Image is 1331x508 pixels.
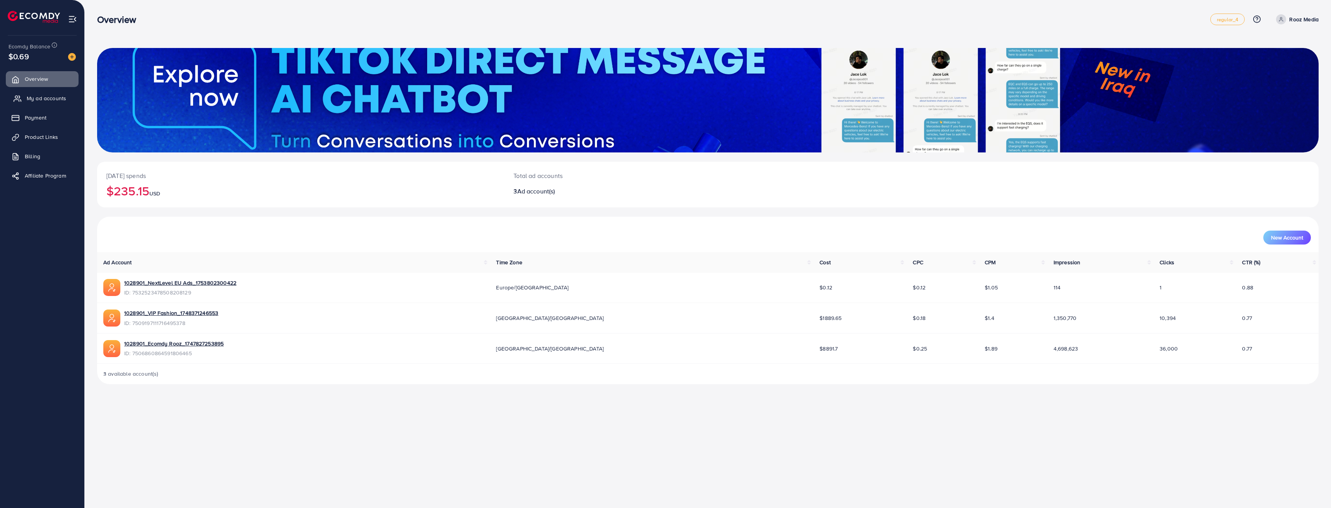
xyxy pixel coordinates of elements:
[103,258,132,266] span: Ad Account
[103,370,159,378] span: 3 available account(s)
[6,149,79,164] a: Billing
[517,187,555,195] span: Ad account(s)
[1217,17,1238,22] span: regular_4
[9,43,50,50] span: Ecomdy Balance
[1242,345,1252,352] span: 0.77
[1160,345,1178,352] span: 36,000
[106,183,495,198] h2: $235.15
[25,133,58,141] span: Product Links
[496,284,568,291] span: Europe/[GEOGRAPHIC_DATA]
[1160,314,1176,322] span: 10,394
[985,314,994,322] span: $1.4
[25,114,46,121] span: Payment
[1054,314,1076,322] span: 1,350,770
[1210,14,1245,25] a: regular_4
[913,258,923,266] span: CPC
[913,345,927,352] span: $0.25
[496,345,604,352] span: [GEOGRAPHIC_DATA]/[GEOGRAPHIC_DATA]
[25,75,48,83] span: Overview
[1242,258,1260,266] span: CTR (%)
[1289,15,1319,24] p: Rooz Media
[985,284,998,291] span: $1.05
[68,15,77,24] img: menu
[9,51,29,62] span: $0.69
[8,11,60,23] img: logo
[124,289,236,296] span: ID: 7532523478508208129
[513,188,800,195] h2: 3
[1242,314,1252,322] span: 0.77
[513,171,800,180] p: Total ad accounts
[6,110,79,125] a: Payment
[97,14,142,25] h3: Overview
[496,258,522,266] span: Time Zone
[103,310,120,327] img: ic-ads-acc.e4c84228.svg
[6,129,79,145] a: Product Links
[1263,231,1311,245] button: New Account
[496,314,604,322] span: [GEOGRAPHIC_DATA]/[GEOGRAPHIC_DATA]
[1298,473,1325,502] iframe: Chat
[103,340,120,357] img: ic-ads-acc.e4c84228.svg
[103,279,120,296] img: ic-ads-acc.e4c84228.svg
[124,309,218,317] a: 1028901_VIP Fashion_1748371246553
[985,258,996,266] span: CPM
[1242,284,1253,291] span: 0.88
[1054,284,1061,291] span: 114
[124,340,224,347] a: 1028901_Ecomdy Rooz_1747827253895
[1160,258,1174,266] span: Clicks
[819,345,838,352] span: $8891.7
[106,171,495,180] p: [DATE] spends
[149,190,160,197] span: USD
[25,172,66,180] span: Affiliate Program
[819,284,832,291] span: $0.12
[819,314,842,322] span: $1889.65
[6,71,79,87] a: Overview
[819,258,831,266] span: Cost
[124,319,218,327] span: ID: 7509197111716495378
[1271,235,1303,240] span: New Account
[1054,258,1081,266] span: Impression
[985,345,997,352] span: $1.89
[6,168,79,183] a: Affiliate Program
[68,53,76,61] img: image
[913,314,926,322] span: $0.18
[124,279,236,287] a: 1028901_NextLevel EU Ads_1753802300422
[25,152,40,160] span: Billing
[1273,14,1319,24] a: Rooz Media
[27,94,66,102] span: My ad accounts
[1160,284,1162,291] span: 1
[1054,345,1078,352] span: 4,698,623
[124,349,224,357] span: ID: 7506860864591806465
[913,284,926,291] span: $0.12
[6,91,79,106] a: My ad accounts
